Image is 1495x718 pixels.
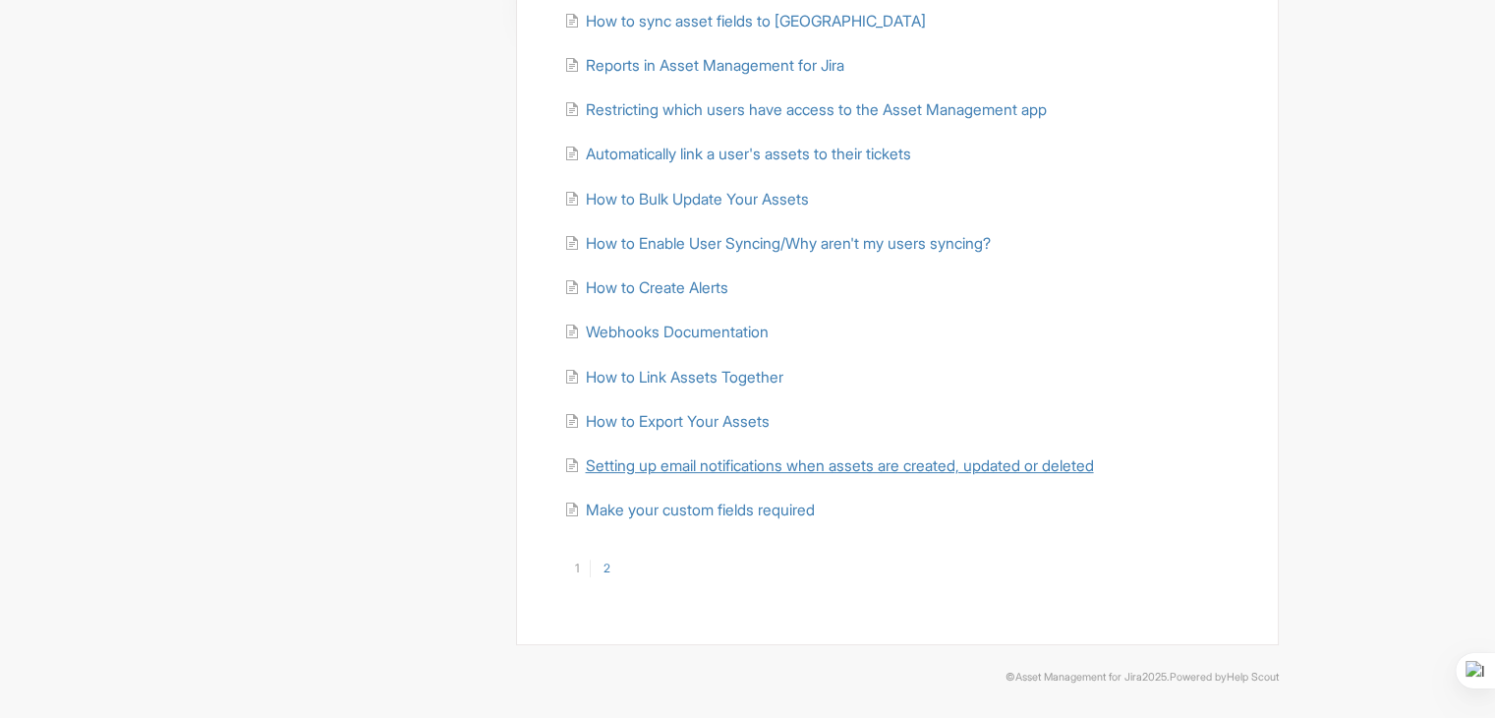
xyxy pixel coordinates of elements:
[585,100,1046,119] span: Restricting which users have access to the Asset Management app
[590,560,621,577] a: 2
[562,560,590,577] a: 1
[563,278,727,297] a: How to Create Alerts
[585,368,782,387] span: How to Link Assets Together
[563,56,843,75] a: Reports in Asset Management for Jira
[563,145,910,163] a: Automatically link a user's assets to their tickets
[1015,671,1142,684] a: Asset Management for Jira
[563,456,1093,475] a: Setting up email notifications when assets are created, updated or deleted
[585,323,768,341] span: Webhooks Documentation
[563,323,768,341] a: Webhooks Documentation
[585,412,769,431] span: How to Export Your Assets
[563,501,814,519] a: Make your custom fields required
[563,12,925,30] a: How to sync asset fields to [GEOGRAPHIC_DATA]
[585,190,808,209] span: How to Bulk Update Your Assets
[585,56,843,75] span: Reports in Asset Management for Jira
[585,501,814,519] span: Make your custom fields required
[585,145,910,163] span: Automatically link a user's assets to their tickets
[563,368,782,387] a: How to Link Assets Together
[563,412,769,431] a: How to Export Your Assets
[563,234,990,253] a: How to Enable User Syncing/Why aren't my users syncing?
[585,456,1093,475] span: Setting up email notifications when assets are created, updated or deleted
[585,12,925,30] span: How to sync asset fields to [GEOGRAPHIC_DATA]
[1227,671,1279,684] a: Help Scout
[1170,671,1279,684] span: Powered by
[585,234,990,253] span: How to Enable User Syncing/Why aren't my users syncing?
[585,278,727,297] span: How to Create Alerts
[563,100,1046,119] a: Restricting which users have access to the Asset Management app
[563,190,808,209] a: How to Bulk Update Your Assets
[217,669,1279,687] p: © 2025.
